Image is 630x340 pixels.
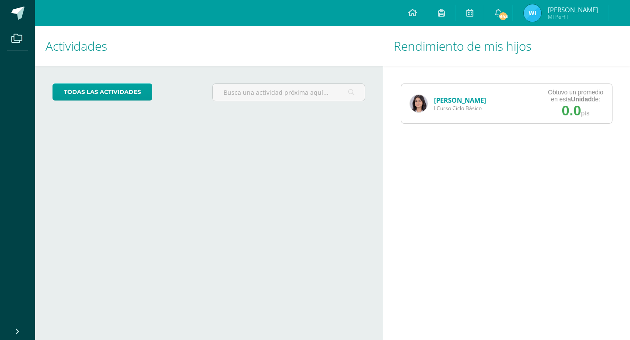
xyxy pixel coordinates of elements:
[434,104,486,112] span: I Curso Ciclo Básico
[562,103,581,118] span: 0.0
[45,26,372,66] h1: Actividades
[394,26,619,66] h1: Rendimiento de mis hijos
[548,89,603,103] div: Obtuvo un promedio en esta de:
[571,96,591,103] strong: Unidad
[548,13,598,21] span: Mi Perfil
[498,11,508,21] span: 843
[52,83,152,101] a: todas las Actividades
[410,95,427,112] img: 3518f028aa46fe90133a7ab15d71f70d.png
[524,4,541,22] img: a78ae4a80cf3552b8ec06801a65d1112.png
[434,96,486,104] a: [PERSON_NAME]
[548,5,598,14] span: [PERSON_NAME]
[213,84,364,101] input: Busca una actividad próxima aquí...
[581,110,589,117] span: pts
